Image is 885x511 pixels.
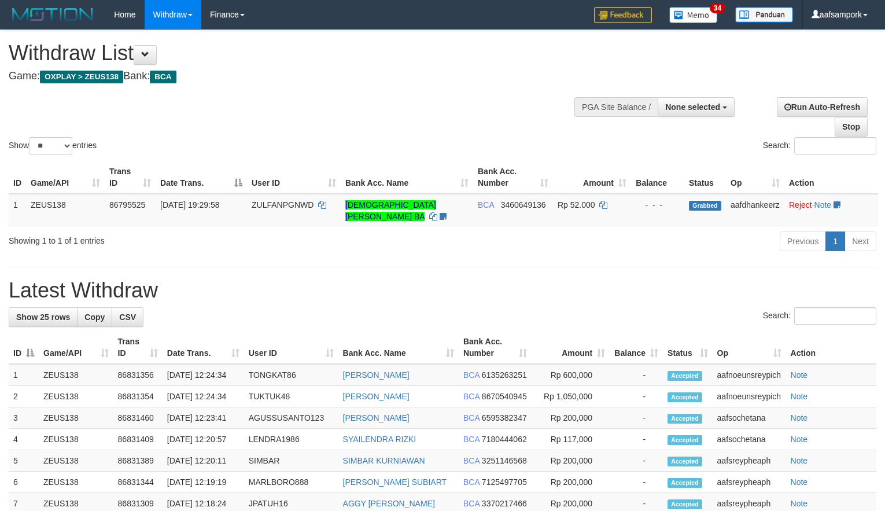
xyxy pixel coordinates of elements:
[791,499,808,508] a: Note
[163,407,244,429] td: [DATE] 12:23:41
[668,392,702,402] span: Accepted
[558,200,595,209] span: Rp 52.000
[610,429,663,450] td: -
[112,307,143,327] a: CSV
[553,161,631,194] th: Amount: activate to sort column ascending
[463,499,480,508] span: BCA
[9,230,360,247] div: Showing 1 to 1 of 1 entries
[463,370,480,380] span: BCA
[244,429,338,450] td: LENDRA1986
[463,413,480,422] span: BCA
[113,472,163,493] td: 86831344
[39,429,113,450] td: ZEUS138
[343,477,447,487] a: [PERSON_NAME] SUBIART
[684,161,726,194] th: Status
[791,370,808,380] a: Note
[610,386,663,407] td: -
[105,161,156,194] th: Trans ID: activate to sort column ascending
[163,364,244,386] td: [DATE] 12:24:34
[9,279,876,302] h1: Latest Withdraw
[113,331,163,364] th: Trans ID: activate to sort column ascending
[39,407,113,429] td: ZEUS138
[244,386,338,407] td: TUKTUK48
[482,413,527,422] span: Copy 6595382347 to clipboard
[478,200,494,209] span: BCA
[791,456,808,465] a: Note
[532,386,610,407] td: Rp 1,050,000
[689,201,721,211] span: Grabbed
[735,7,793,23] img: panduan.png
[713,472,786,493] td: aafsreypheaph
[156,161,247,194] th: Date Trans.: activate to sort column descending
[794,307,876,325] input: Search:
[631,161,684,194] th: Balance
[791,413,808,422] a: Note
[482,499,527,508] span: Copy 3370217466 to clipboard
[247,161,341,194] th: User ID: activate to sort column ascending
[343,499,435,508] a: AGGY [PERSON_NAME]
[163,386,244,407] td: [DATE] 12:24:34
[594,7,652,23] img: Feedback.jpg
[244,472,338,493] td: MARLBORO888
[77,307,112,327] a: Copy
[343,413,410,422] a: [PERSON_NAME]
[113,364,163,386] td: 86831356
[9,137,97,155] label: Show entries
[532,364,610,386] td: Rp 600,000
[780,231,826,251] a: Previous
[814,200,832,209] a: Note
[113,450,163,472] td: 86831389
[791,477,808,487] a: Note
[9,194,26,227] td: 1
[574,97,658,117] div: PGA Site Balance /
[345,200,436,221] a: [DEMOGRAPHIC_DATA][PERSON_NAME] BA
[713,364,786,386] td: aafnoeunsreypich
[343,370,410,380] a: [PERSON_NAME]
[668,435,702,445] span: Accepted
[40,71,123,83] span: OXPLAY > ZEUS138
[482,392,527,401] span: Copy 8670540945 to clipboard
[532,472,610,493] td: Rp 200,000
[636,199,680,211] div: - - -
[789,200,812,209] a: Reject
[763,137,876,155] label: Search:
[160,200,219,209] span: [DATE] 19:29:58
[343,456,425,465] a: SIMBAR KURNIAWAN
[791,392,808,401] a: Note
[763,307,876,325] label: Search:
[39,364,113,386] td: ZEUS138
[113,407,163,429] td: 86831460
[825,231,845,251] a: 1
[665,102,720,112] span: None selected
[26,194,105,227] td: ZEUS138
[16,313,70,322] span: Show 25 rows
[163,331,244,364] th: Date Trans.: activate to sort column ascending
[726,194,784,227] td: aafdhankeerz
[726,161,784,194] th: Op: activate to sort column ascending
[784,161,878,194] th: Action
[113,429,163,450] td: 86831409
[663,331,713,364] th: Status: activate to sort column ascending
[9,450,39,472] td: 5
[713,407,786,429] td: aafsochetana
[119,313,136,322] span: CSV
[338,331,459,364] th: Bank Acc. Name: activate to sort column ascending
[532,429,610,450] td: Rp 117,000
[9,71,578,82] h4: Game: Bank:
[784,194,878,227] td: ·
[482,435,527,444] span: Copy 7180444062 to clipboard
[39,472,113,493] td: ZEUS138
[9,307,78,327] a: Show 25 rows
[9,472,39,493] td: 6
[463,477,480,487] span: BCA
[9,161,26,194] th: ID
[610,450,663,472] td: -
[459,331,532,364] th: Bank Acc. Number: activate to sort column ascending
[482,456,527,465] span: Copy 3251146568 to clipboard
[845,231,876,251] a: Next
[713,386,786,407] td: aafnoeunsreypich
[150,71,176,83] span: BCA
[610,364,663,386] td: -
[482,477,527,487] span: Copy 7125497705 to clipboard
[29,137,72,155] select: Showentries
